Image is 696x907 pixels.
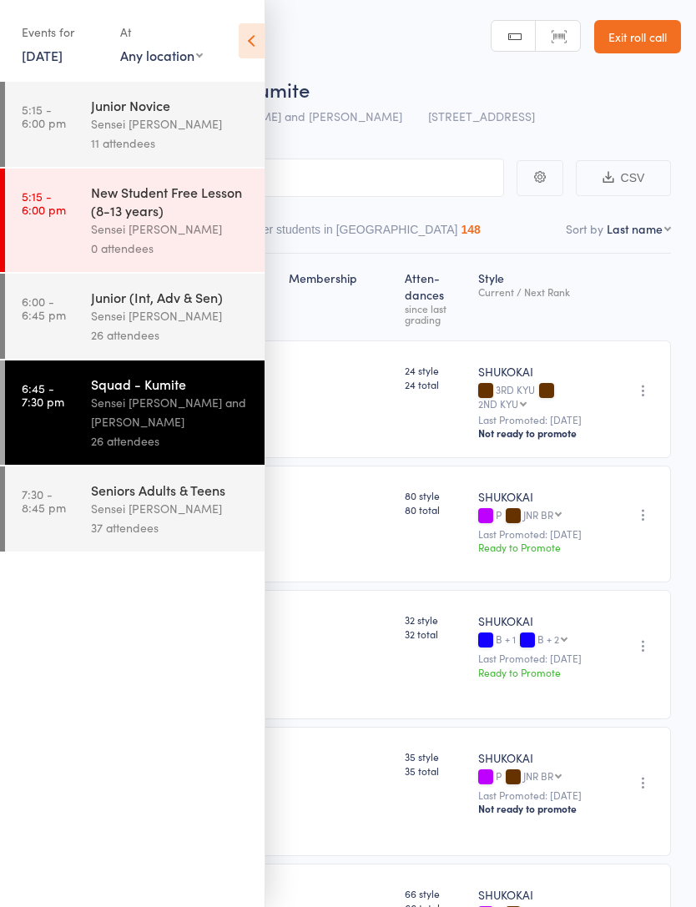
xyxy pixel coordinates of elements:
[91,183,250,219] div: New Student Free Lesson (8-13 years)
[91,518,250,537] div: 37 attendees
[91,325,250,345] div: 26 attendees
[91,393,250,431] div: Sensei [PERSON_NAME] and [PERSON_NAME]
[91,481,250,499] div: Seniors Adults & Teens
[478,540,603,554] div: Ready to Promote
[405,612,465,627] span: 32 style
[5,466,265,552] a: 7:30 -8:45 pmSeniors Adults & TeensSensei [PERSON_NAME]37 attendees
[22,189,66,216] time: 5:15 - 6:00 pm
[478,286,603,297] div: Current / Next Rank
[5,82,265,167] a: 5:15 -6:00 pmJunior NoviceSensei [PERSON_NAME]11 attendees
[91,375,250,393] div: Squad - Kumite
[91,219,250,239] div: Sensei [PERSON_NAME]
[405,763,465,778] span: 35 total
[428,108,535,124] span: [STREET_ADDRESS]
[478,789,603,801] small: Last Promoted: [DATE]
[478,749,603,766] div: SHUKOKAI
[405,627,465,641] span: 32 total
[478,363,603,380] div: SHUKOKAI
[405,886,465,900] span: 66 style
[150,108,402,124] span: Sensei [PERSON_NAME] and [PERSON_NAME]
[398,261,472,333] div: Atten­dances
[566,220,603,237] label: Sort by
[120,18,203,46] div: At
[478,612,603,629] div: SHUKOKAI
[120,46,203,64] div: Any location
[478,770,603,784] div: P
[5,360,265,465] a: 6:45 -7:30 pmSquad - KumiteSensei [PERSON_NAME] and [PERSON_NAME]26 attendees
[91,431,250,451] div: 26 attendees
[478,384,603,409] div: 3RD KYU
[405,363,465,377] span: 24 style
[478,653,603,664] small: Last Promoted: [DATE]
[405,377,465,391] span: 24 total
[461,223,480,236] div: 148
[537,633,559,644] div: B + 2
[22,46,63,64] a: [DATE]
[478,488,603,505] div: SHUKOKAI
[244,214,481,253] button: Other students in [GEOGRAPHIC_DATA]148
[91,114,250,134] div: Sensei [PERSON_NAME]
[523,509,553,520] div: JNR BR
[405,502,465,516] span: 80 total
[607,220,663,237] div: Last name
[594,20,681,53] a: Exit roll call
[91,96,250,114] div: Junior Novice
[405,749,465,763] span: 35 style
[5,169,265,272] a: 5:15 -6:00 pmNew Student Free Lesson (8-13 years)Sensei [PERSON_NAME]0 attendees
[478,414,603,426] small: Last Promoted: [DATE]
[22,381,64,408] time: 6:45 - 7:30 pm
[91,239,250,258] div: 0 attendees
[22,18,103,46] div: Events for
[5,274,265,359] a: 6:00 -6:45 pmJunior (Int, Adv & Sen)Sensei [PERSON_NAME]26 attendees
[405,488,465,502] span: 80 style
[91,499,250,518] div: Sensei [PERSON_NAME]
[22,487,66,514] time: 7:30 - 8:45 pm
[282,261,398,333] div: Membership
[576,160,671,196] button: CSV
[91,288,250,306] div: Junior (Int, Adv & Sen)
[22,295,66,321] time: 6:00 - 6:45 pm
[91,306,250,325] div: Sensei [PERSON_NAME]
[478,633,603,647] div: B + 1
[478,509,603,523] div: P
[478,426,603,440] div: Not ready to promote
[478,802,603,815] div: Not ready to promote
[478,665,603,679] div: Ready to Promote
[478,398,518,409] div: 2ND KYU
[91,134,250,153] div: 11 attendees
[478,886,603,903] div: SHUKOKAI
[405,303,465,325] div: since last grading
[478,528,603,540] small: Last Promoted: [DATE]
[523,770,553,781] div: JNR BR
[22,103,66,129] time: 5:15 - 6:00 pm
[472,261,610,333] div: Style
